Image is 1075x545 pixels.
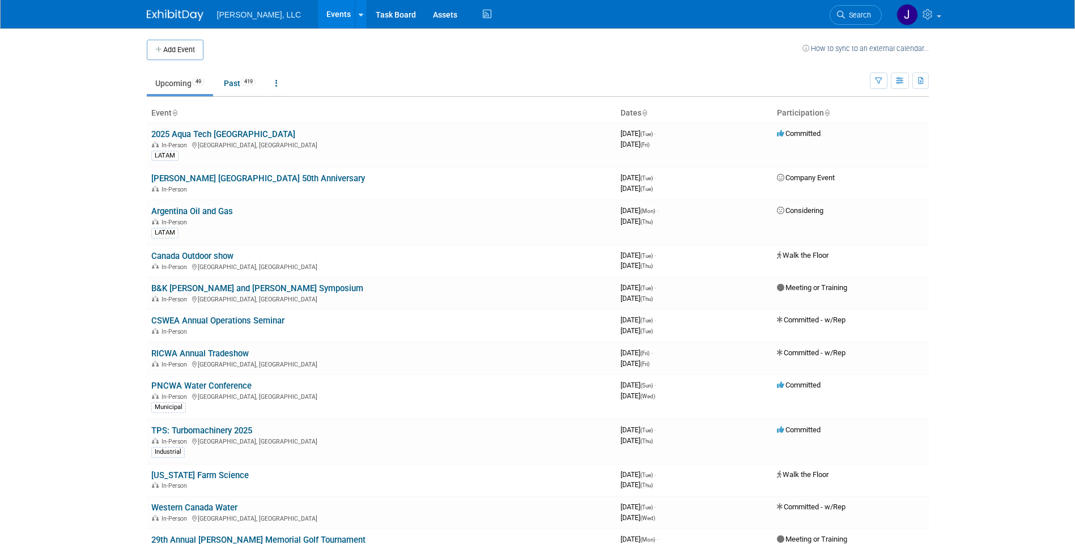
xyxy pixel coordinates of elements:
[830,5,882,25] a: Search
[621,381,656,389] span: [DATE]
[162,393,190,401] span: In-Person
[655,503,656,511] span: -
[640,482,653,488] span: (Thu)
[777,316,845,324] span: Committed - w/Rep
[777,348,845,357] span: Committed - w/Rep
[162,186,190,193] span: In-Person
[151,513,611,522] div: [GEOGRAPHIC_DATA], [GEOGRAPHIC_DATA]
[162,219,190,226] span: In-Person
[657,535,658,543] span: -
[655,129,656,138] span: -
[151,425,252,436] a: TPS: Turbomachinery 2025
[621,129,656,138] span: [DATE]
[621,140,649,148] span: [DATE]
[151,503,237,513] a: Western Canada Water
[162,328,190,335] span: In-Person
[621,316,656,324] span: [DATE]
[621,470,656,479] span: [DATE]
[641,108,647,117] a: Sort by Start Date
[151,381,252,391] a: PNCWA Water Conference
[640,515,655,521] span: (Wed)
[151,173,365,184] a: [PERSON_NAME] [GEOGRAPHIC_DATA] 50th Anniversary
[172,108,177,117] a: Sort by Event Name
[640,328,653,334] span: (Tue)
[640,296,653,302] span: (Thu)
[621,535,658,543] span: [DATE]
[162,361,190,368] span: In-Person
[621,261,653,270] span: [DATE]
[621,206,658,215] span: [DATE]
[152,515,159,521] img: In-Person Event
[151,402,186,412] div: Municipal
[621,513,655,522] span: [DATE]
[640,263,653,269] span: (Thu)
[152,296,159,301] img: In-Person Event
[151,294,611,303] div: [GEOGRAPHIC_DATA], [GEOGRAPHIC_DATA]
[845,11,871,19] span: Search
[802,44,929,53] a: How to sync to an external calendar...
[152,142,159,147] img: In-Person Event
[152,482,159,488] img: In-Person Event
[655,251,656,259] span: -
[151,447,185,457] div: Industrial
[147,10,203,21] img: ExhibitDay
[777,381,821,389] span: Committed
[151,129,295,139] a: 2025 Aqua Tech [GEOGRAPHIC_DATA]
[152,263,159,269] img: In-Person Event
[777,425,821,434] span: Committed
[152,361,159,367] img: In-Person Event
[151,391,611,401] div: [GEOGRAPHIC_DATA], [GEOGRAPHIC_DATA]
[640,361,649,367] span: (Fri)
[192,78,205,86] span: 49
[621,436,653,445] span: [DATE]
[147,104,616,123] th: Event
[616,104,772,123] th: Dates
[151,436,611,445] div: [GEOGRAPHIC_DATA], [GEOGRAPHIC_DATA]
[152,186,159,191] img: In-Person Event
[217,10,301,19] span: [PERSON_NAME], LLC
[621,425,656,434] span: [DATE]
[640,186,653,192] span: (Tue)
[162,296,190,303] span: In-Person
[621,326,653,335] span: [DATE]
[777,206,823,215] span: Considering
[655,470,656,479] span: -
[621,503,656,511] span: [DATE]
[655,173,656,182] span: -
[152,393,159,399] img: In-Person Event
[621,391,655,400] span: [DATE]
[162,438,190,445] span: In-Person
[621,184,653,193] span: [DATE]
[151,151,179,161] div: LATAM
[777,535,847,543] span: Meeting or Training
[777,283,847,292] span: Meeting or Training
[777,503,845,511] span: Committed - w/Rep
[151,206,233,216] a: Argentina Oil and Gas
[621,294,653,303] span: [DATE]
[777,470,828,479] span: Walk the Floor
[640,438,653,444] span: (Thu)
[777,173,835,182] span: Company Event
[162,515,190,522] span: In-Person
[655,381,656,389] span: -
[640,382,653,389] span: (Sun)
[640,131,653,137] span: (Tue)
[640,350,649,356] span: (Fri)
[152,219,159,224] img: In-Person Event
[215,73,265,94] a: Past419
[640,175,653,181] span: (Tue)
[640,285,653,291] span: (Tue)
[152,328,159,334] img: In-Person Event
[151,535,366,545] a: 29th Annual [PERSON_NAME] Memorial Golf Tournament
[151,262,611,271] div: [GEOGRAPHIC_DATA], [GEOGRAPHIC_DATA]
[151,316,284,326] a: CSWEA Annual Operations Seminar
[655,425,656,434] span: -
[640,427,653,433] span: (Tue)
[640,208,655,214] span: (Mon)
[824,108,830,117] a: Sort by Participation Type
[655,283,656,292] span: -
[640,472,653,478] span: (Tue)
[640,142,649,148] span: (Fri)
[151,348,249,359] a: RICWA Annual Tradeshow
[655,316,656,324] span: -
